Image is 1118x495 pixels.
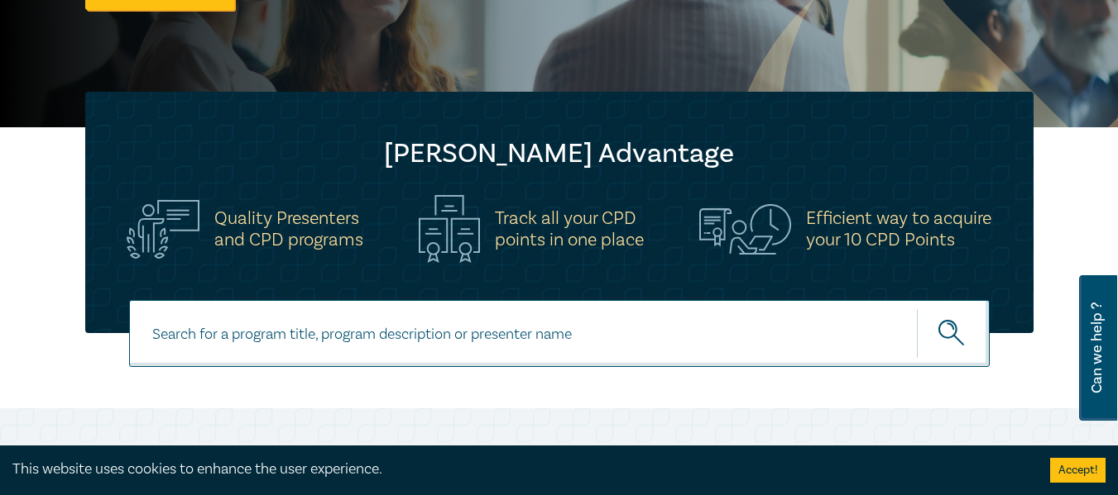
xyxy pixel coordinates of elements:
h5: Quality Presenters and CPD programs [214,207,363,250]
img: Track all your CPD<br>points in one place [419,195,480,263]
h5: Efficient way to acquire your 10 CPD Points [806,207,991,250]
button: Accept cookies [1050,458,1106,483]
h5: Track all your CPD points in one place [495,207,644,250]
input: Search for a program title, program description or presenter name [129,300,990,367]
img: Quality Presenters<br>and CPD programs [127,200,199,259]
div: This website uses cookies to enhance the user experience. [12,459,1025,480]
span: Can we help ? [1089,285,1105,411]
img: Efficient way to acquire<br>your 10 CPD Points [699,204,791,254]
h2: [PERSON_NAME] Advantage [118,137,1000,170]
